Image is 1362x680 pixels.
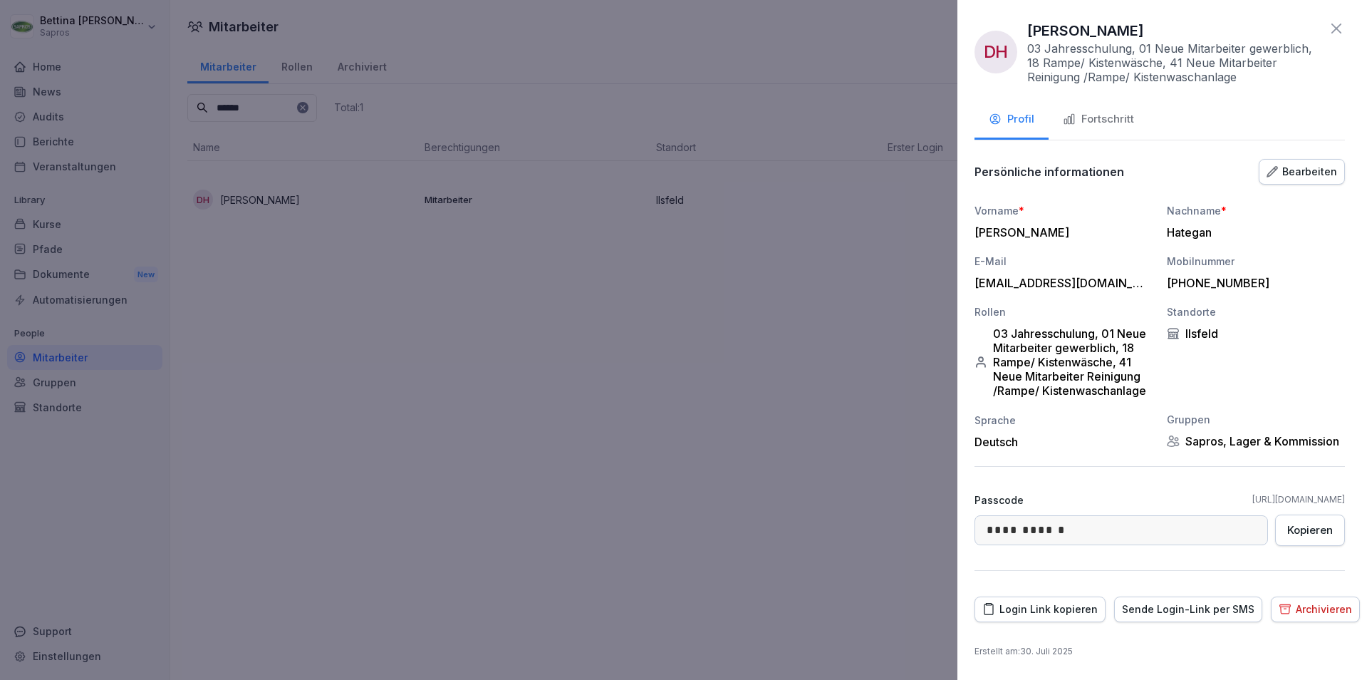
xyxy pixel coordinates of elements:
div: Archivieren [1279,602,1352,617]
div: [PHONE_NUMBER] [1167,276,1338,290]
button: Profil [974,101,1049,140]
button: Bearbeiten [1259,159,1345,185]
button: Fortschritt [1049,101,1148,140]
div: Sende Login-Link per SMS [1122,602,1254,617]
div: Login Link kopieren [982,602,1098,617]
div: Deutsch [974,435,1153,449]
p: [PERSON_NAME] [1027,20,1144,41]
div: Kopieren [1287,522,1333,538]
div: Hategan [1167,225,1338,239]
button: Login Link kopieren [974,597,1106,622]
button: Kopieren [1275,515,1345,546]
p: 03 Jahresschulung, 01 Neue Mitarbeiter gewerblich, 18 Rampe/ Kistenwäsche, 41 Neue Mitarbeiter Re... [1027,41,1321,84]
button: Archivieren [1271,597,1360,622]
div: Mobilnummer [1167,254,1345,269]
div: Sapros, Lager & Kommission [1167,434,1345,448]
div: DH [974,31,1017,73]
div: E-Mail [974,254,1153,269]
div: Fortschritt [1063,111,1134,128]
p: Passcode [974,493,1024,508]
div: Nachname [1167,203,1345,218]
div: [EMAIL_ADDRESS][DOMAIN_NAME] [974,276,1145,290]
p: Erstellt am : 30. Juli 2025 [974,645,1345,658]
div: Vorname [974,203,1153,218]
p: Persönliche informationen [974,165,1124,179]
div: [PERSON_NAME] [974,225,1145,239]
div: Rollen [974,304,1153,319]
div: Bearbeiten [1267,164,1337,180]
div: Ilsfeld [1167,326,1345,341]
div: Sprache [974,413,1153,428]
div: Standorte [1167,304,1345,319]
div: Gruppen [1167,412,1345,427]
a: [URL][DOMAIN_NAME] [1252,493,1345,506]
div: 03 Jahresschulung, 01 Neue Mitarbeiter gewerblich, 18 Rampe/ Kistenwäsche, 41 Neue Mitarbeiter Re... [974,326,1153,398]
button: Sende Login-Link per SMS [1114,597,1262,622]
div: Profil [989,111,1034,128]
